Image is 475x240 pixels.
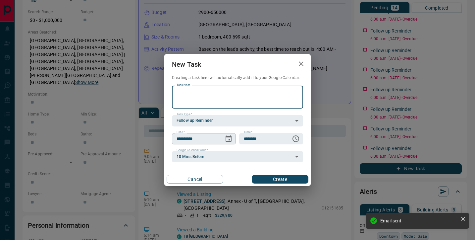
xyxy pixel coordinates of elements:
[172,75,303,81] p: Creating a task here will automatically add it to your Google Calendar.
[177,130,185,134] label: Date
[380,218,458,223] div: Email sent
[222,132,235,145] button: Choose date, selected date is Aug 14, 2025
[252,175,308,184] button: Create
[177,112,192,117] label: Task Type
[244,130,252,134] label: Time
[164,54,209,75] h2: New Task
[172,151,303,162] div: 10 Mins Before
[289,132,302,145] button: Choose time, selected time is 6:00 AM
[177,148,208,152] label: Google Calendar Alert
[172,115,303,126] div: Follow up Reminder
[177,83,190,87] label: Task Note
[167,175,223,184] button: Cancel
